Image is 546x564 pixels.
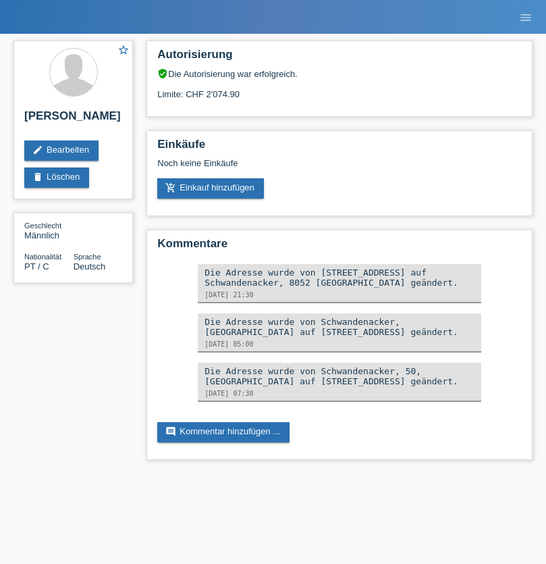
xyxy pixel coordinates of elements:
span: Sprache [74,253,101,261]
a: menu [512,13,539,21]
a: deleteLöschen [24,168,89,188]
div: [DATE] 21:30 [204,291,474,299]
div: Limite: CHF 2'074.90 [157,79,522,99]
a: star_border [117,44,130,58]
div: Männlich [24,220,74,240]
i: delete [32,172,43,182]
i: add_shopping_cart [165,182,176,193]
a: editBearbeiten [24,140,99,161]
div: [DATE] 05:00 [204,340,474,348]
h2: [PERSON_NAME] [24,109,122,130]
a: commentKommentar hinzufügen ... [157,422,290,442]
i: comment [165,426,176,437]
a: add_shopping_cartEinkauf hinzufügen [157,178,264,199]
div: Die Adresse wurde von Schwandenacker, 50, [GEOGRAPHIC_DATA] auf [STREET_ADDRESS] geändert. [204,366,474,386]
h2: Kommentare [157,237,522,257]
i: verified_user [157,68,168,79]
h2: Autorisierung [157,48,522,68]
span: Geschlecht [24,222,61,230]
div: Die Adresse wurde von [STREET_ADDRESS] auf Schwandenacker, 8052 [GEOGRAPHIC_DATA] geändert. [204,267,474,288]
div: [DATE] 07:30 [204,390,474,397]
h2: Einkäufe [157,138,522,158]
div: Die Autorisierung war erfolgreich. [157,68,522,79]
i: star_border [117,44,130,56]
span: Portugal / C / 22.02.2006 [24,261,49,272]
div: Noch keine Einkäufe [157,158,522,178]
i: edit [32,145,43,155]
i: menu [519,11,533,24]
span: Nationalität [24,253,61,261]
div: Die Adresse wurde von Schwandenacker, [GEOGRAPHIC_DATA] auf [STREET_ADDRESS] geändert. [204,317,474,337]
span: Deutsch [74,261,106,272]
